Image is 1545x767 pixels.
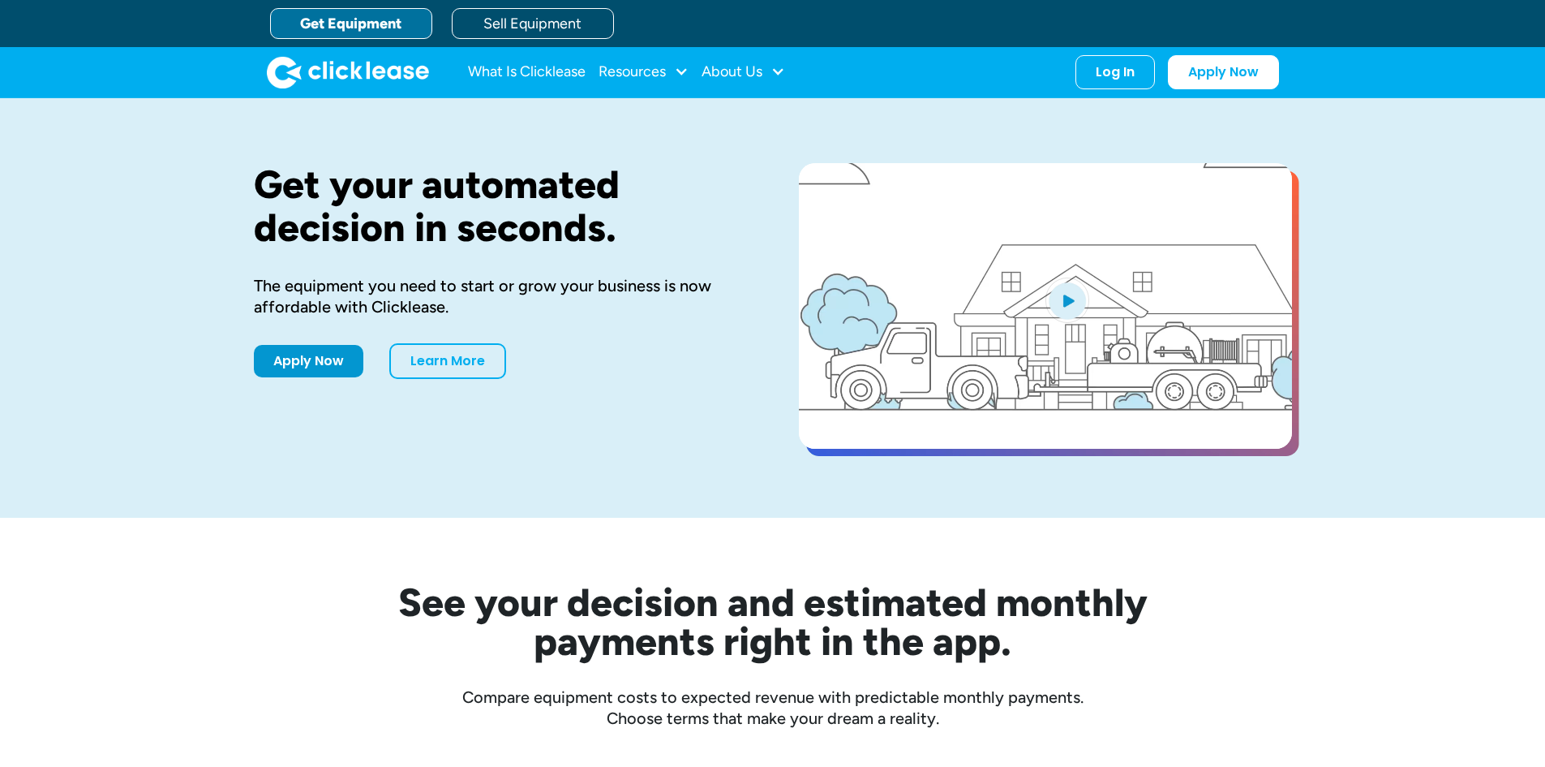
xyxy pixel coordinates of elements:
[270,8,432,39] a: Get Equipment
[319,583,1227,661] h2: See your decision and estimated monthly payments right in the app.
[254,163,747,249] h1: Get your automated decision in seconds.
[254,687,1292,729] div: Compare equipment costs to expected revenue with predictable monthly payments. Choose terms that ...
[599,56,689,88] div: Resources
[1168,55,1279,89] a: Apply Now
[702,56,785,88] div: About Us
[1096,64,1135,80] div: Log In
[389,343,506,379] a: Learn More
[254,275,747,317] div: The equipment you need to start or grow your business is now affordable with Clicklease.
[468,56,586,88] a: What Is Clicklease
[799,163,1292,449] a: open lightbox
[452,8,614,39] a: Sell Equipment
[267,56,429,88] img: Clicklease logo
[267,56,429,88] a: home
[254,345,363,377] a: Apply Now
[1045,278,1089,323] img: Blue play button logo on a light blue circular background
